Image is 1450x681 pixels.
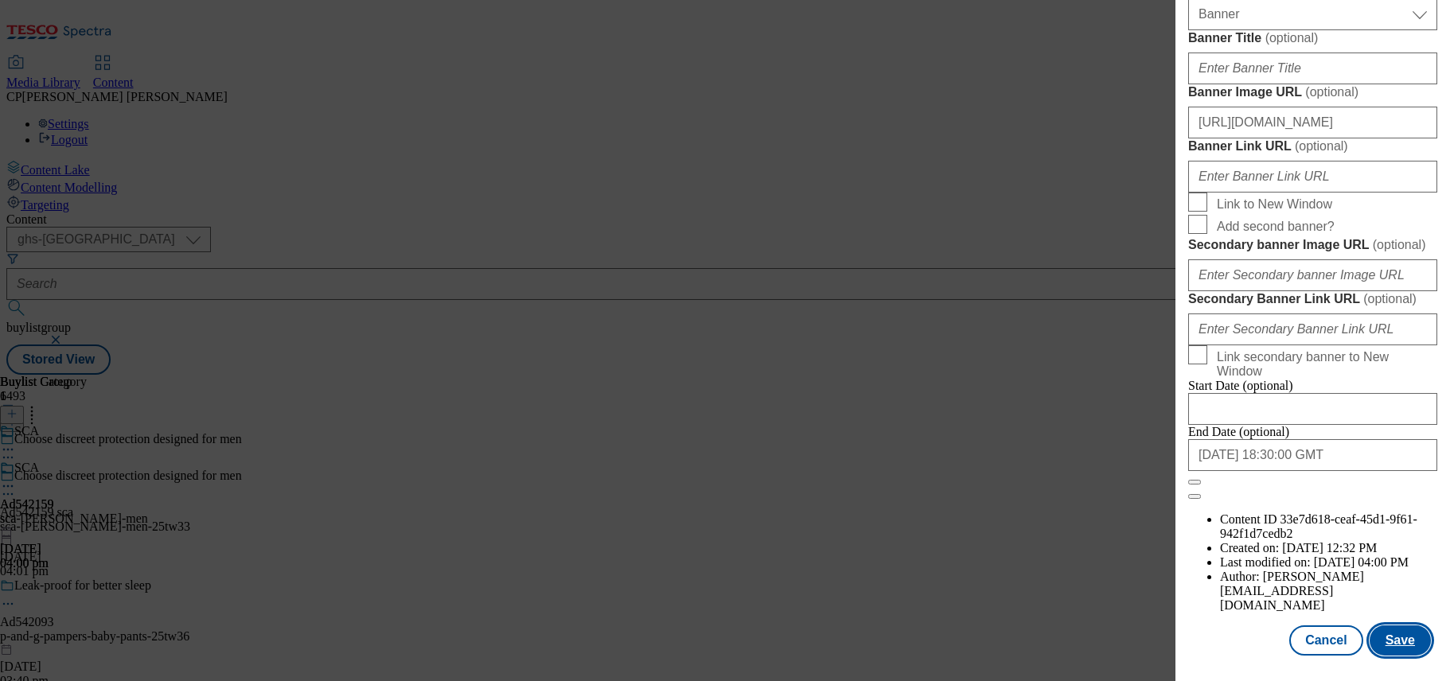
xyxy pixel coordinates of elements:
li: Created on: [1220,541,1437,555]
button: Close [1188,480,1201,484]
input: Enter Secondary banner Image URL [1188,259,1437,291]
li: Author: [1220,570,1437,613]
span: ( optional ) [1373,238,1426,251]
span: [DATE] 12:32 PM [1282,541,1377,555]
input: Enter Banner Title [1188,53,1437,84]
span: Start Date (optional) [1188,379,1293,392]
label: Banner Title [1188,30,1437,46]
span: ( optional ) [1363,292,1417,305]
button: Cancel [1289,625,1362,656]
span: 33e7d618-ceaf-45d1-9f61-942f1d7cedb2 [1220,512,1417,540]
input: Enter Banner Link URL [1188,161,1437,193]
span: [DATE] 04:00 PM [1314,555,1409,569]
li: Content ID [1220,512,1437,541]
span: Link secondary banner to New Window [1217,350,1431,379]
span: End Date (optional) [1188,425,1289,438]
label: Banner Image URL [1188,84,1437,100]
label: Banner Link URL [1188,138,1437,154]
span: Add second banner? [1217,220,1335,234]
span: [PERSON_NAME][EMAIL_ADDRESS][DOMAIN_NAME] [1220,570,1364,612]
span: ( optional ) [1295,139,1348,153]
span: ( optional ) [1305,85,1358,99]
input: Enter Banner Image URL [1188,107,1437,138]
input: Enter Secondary Banner Link URL [1188,313,1437,345]
span: ( optional ) [1265,31,1319,45]
label: Secondary Banner Link URL [1188,291,1437,307]
li: Last modified on: [1220,555,1437,570]
input: Enter Date [1188,393,1437,425]
input: Enter Date [1188,439,1437,471]
button: Save [1370,625,1431,656]
label: Secondary banner Image URL [1188,237,1437,253]
span: Link to New Window [1217,197,1332,212]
